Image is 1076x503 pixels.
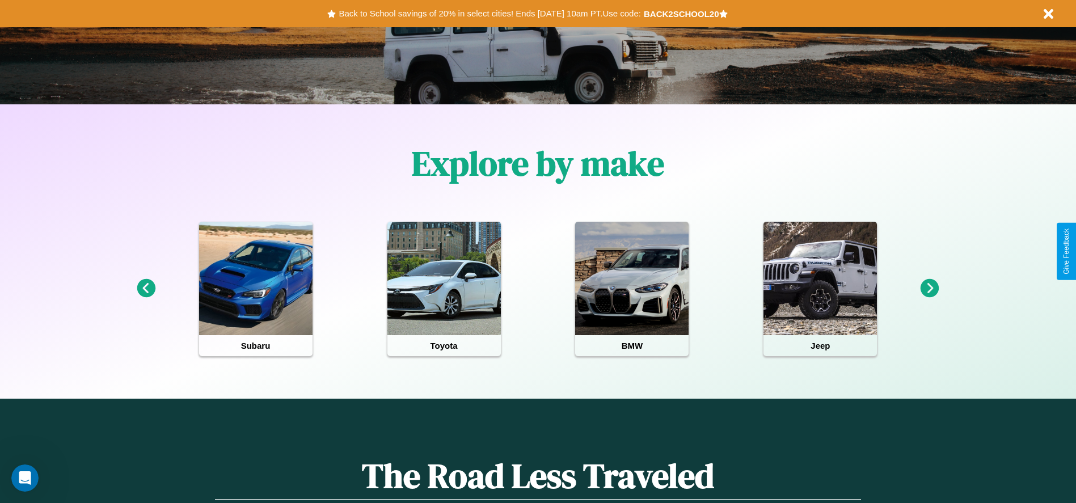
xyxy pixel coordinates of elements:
h4: Toyota [387,335,501,356]
h1: Explore by make [412,140,664,187]
div: Give Feedback [1062,229,1070,274]
h1: The Road Less Traveled [215,453,860,500]
h4: Subaru [199,335,313,356]
h4: BMW [575,335,689,356]
iframe: Intercom live chat [11,464,39,492]
button: Back to School savings of 20% in select cities! Ends [DATE] 10am PT.Use code: [336,6,643,22]
b: BACK2SCHOOL20 [644,9,719,19]
h4: Jeep [763,335,877,356]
